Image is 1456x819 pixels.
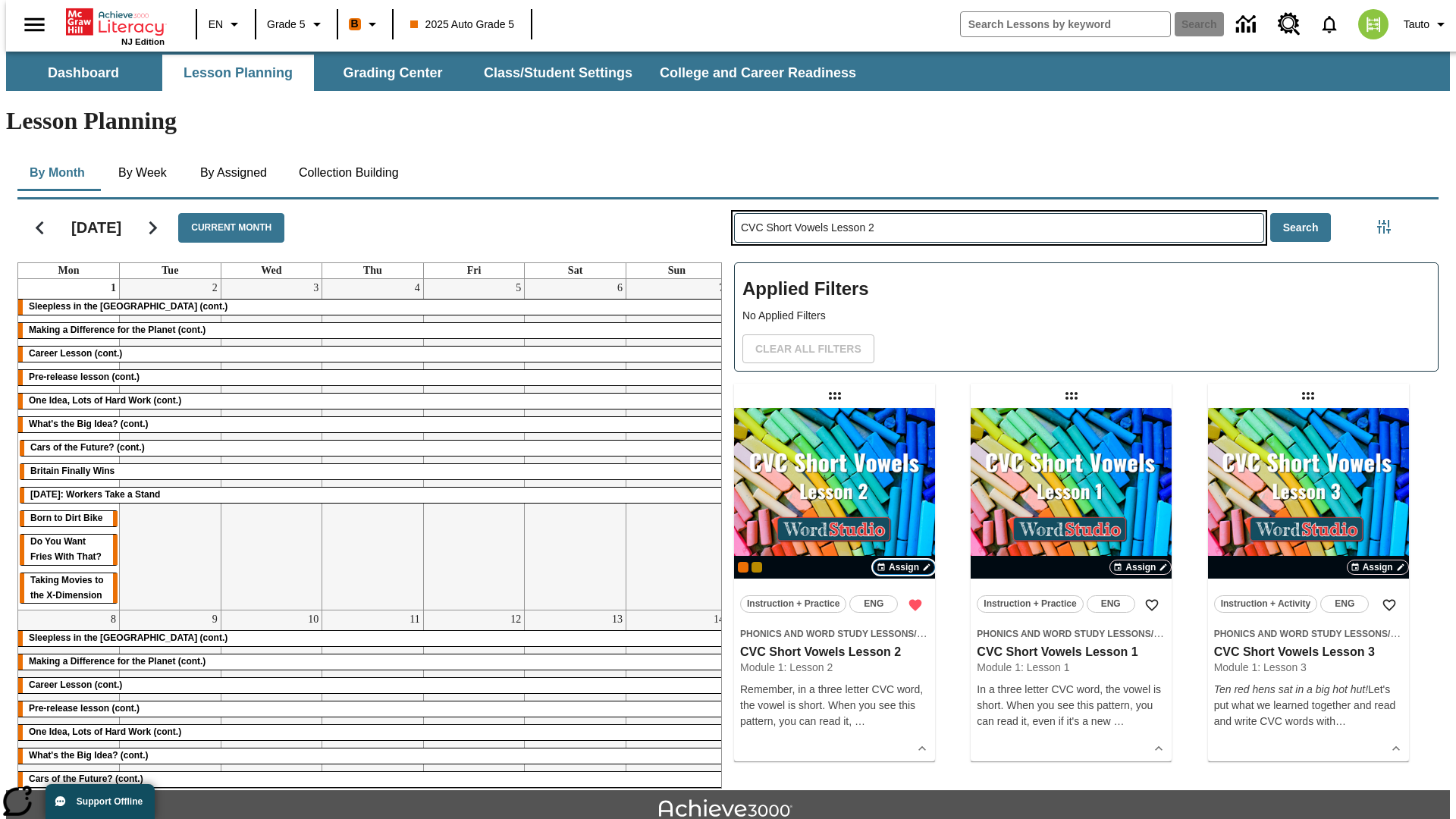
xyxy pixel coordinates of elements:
button: Class/Student Settings [472,55,645,91]
a: Notifications [1310,5,1349,44]
td: September 12, 2025 [423,610,525,795]
span: Phonics and Word Study Lessons [977,629,1150,639]
span: NJ Edition [121,37,165,46]
div: SubNavbar [6,52,1450,91]
button: Previous [20,209,59,247]
h1: Lesson Planning [6,107,1450,135]
a: September 14, 2025 [711,610,727,629]
span: Career Lesson (cont.) [29,348,122,359]
span: ENG [1101,596,1121,612]
span: / [914,627,927,639]
div: Applied Filters [734,262,1439,372]
div: lesson details [1208,408,1409,761]
span: EN [209,17,223,33]
button: By Month [17,155,97,191]
div: Search [722,193,1439,789]
a: September 1, 2025 [108,279,119,297]
span: ENG [1335,596,1354,612]
span: Making a Difference for the Planet (cont.) [29,325,206,335]
button: Add to Favorites [1138,591,1166,619]
span: 2025 Auto Grade 5 [410,17,515,33]
a: September 13, 2025 [609,610,626,629]
a: Saturday [565,263,585,278]
input: Search Lessons By Keyword [735,214,1263,242]
div: Cars of the Future? (cont.) [20,441,727,456]
span: CVC Short Vowels [917,629,996,639]
h3: CVC Short Vowels Lesson 3 [1214,645,1403,661]
div: Current Class [738,562,748,573]
button: Grade: Grade 5, Select a grade [261,11,332,38]
button: ENG [1087,595,1135,613]
td: September 13, 2025 [525,610,626,795]
h2: Applied Filters [742,271,1430,308]
td: September 8, 2025 [18,610,120,795]
a: September 8, 2025 [108,610,119,629]
span: Do You Want Fries With That? [30,536,102,562]
span: Grade 5 [267,17,306,33]
a: September 4, 2025 [412,279,423,297]
span: Topic: Phonics and Word Study Lessons/CVC Short Vowels [977,626,1166,642]
div: Born to Dirt Bike [20,511,118,526]
span: Taking Movies to the X-Dimension [30,575,103,601]
button: Collection Building [287,155,411,191]
span: Topic: Phonics and Word Study Lessons/CVC Short Vowels [1214,626,1403,642]
span: Cars of the Future? (cont.) [29,773,143,784]
h3: CVC Short Vowels Lesson 2 [740,645,929,661]
span: One Idea, Lots of Hard Work (cont.) [29,395,181,406]
div: Career Lesson (cont.) [18,347,727,362]
td: September 3, 2025 [221,279,322,610]
div: One Idea, Lots of Hard Work (cont.) [18,394,727,409]
span: One Idea, Lots of Hard Work (cont.) [29,726,181,737]
td: September 11, 2025 [322,610,424,795]
td: September 10, 2025 [221,610,322,795]
a: Monday [55,263,83,278]
span: … [1335,715,1346,727]
td: September 6, 2025 [525,279,626,610]
button: Profile/Settings [1398,11,1456,38]
span: What's the Big Idea? (cont.) [29,750,149,761]
p: Remember, in a three letter CVC word, the vowel is short. When you see this pattern, you can read... [740,682,929,730]
button: Support Offline [45,784,155,819]
button: Language: EN, Select a language [202,11,250,38]
span: ENG [864,596,883,612]
button: Assign Choose Dates [873,560,935,575]
div: New 2025 class [752,562,762,573]
button: By Week [105,155,180,191]
div: One Idea, Lots of Hard Work (cont.) [18,725,727,740]
span: What's the Big Idea? (cont.) [29,419,149,429]
div: SubNavbar [6,55,870,91]
span: Sleepless in the Animal Kingdom (cont.) [29,632,227,643]
a: Home [66,7,165,37]
button: Dashboard [8,55,159,91]
button: Assign Choose Dates [1347,560,1409,575]
span: Support Offline [77,796,143,807]
em: Ten red hens sat in a big hot hut! [1214,683,1368,695]
input: search field [961,12,1170,36]
span: Assign [1363,560,1393,574]
td: September 14, 2025 [626,610,727,795]
span: Sleepless in the Animal Kingdom (cont.) [29,301,227,312]
div: Draggable lesson: CVC Short Vowels Lesson 3 [1296,384,1320,408]
a: Data Center [1227,4,1269,45]
span: Instruction + Practice [984,596,1076,612]
button: By Assigned [188,155,279,191]
span: Making a Difference for the Planet (cont.) [29,656,206,667]
div: Draggable lesson: CVC Short Vowels Lesson 2 [823,384,847,408]
div: Home [66,5,165,46]
td: September 5, 2025 [423,279,525,610]
a: September 7, 2025 [716,279,727,297]
button: Remove from Favorites [902,591,929,619]
span: … [1113,715,1124,727]
div: lesson details [971,408,1172,761]
td: September 1, 2025 [18,279,120,610]
button: Add to Favorites [1376,591,1403,619]
a: September 6, 2025 [614,279,626,297]
span: Instruction + Activity [1221,596,1311,612]
span: / [1388,627,1401,639]
div: Calendar [5,193,722,789]
div: Sleepless in the Animal Kingdom (cont.) [18,631,727,646]
a: Friday [464,263,485,278]
span: Tauto [1404,17,1429,33]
